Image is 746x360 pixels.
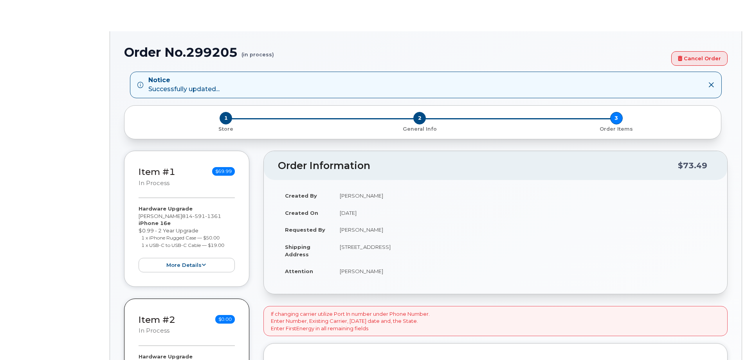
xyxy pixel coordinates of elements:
p: If changing carrier utilize Port In number under Phone Number. Enter Number, Existing Carrier, [D... [271,310,430,332]
a: Item #2 [139,314,175,325]
td: [PERSON_NAME] [333,263,713,280]
span: 1361 [205,213,221,219]
strong: Requested By [285,227,325,233]
a: Item #1 [139,166,175,177]
div: Successfully updated... [148,76,220,94]
small: in process [139,180,169,187]
td: [PERSON_NAME] [333,221,713,238]
strong: iPhone 16e [139,220,171,226]
small: (in process) [241,45,274,58]
td: [DATE] [333,204,713,221]
strong: Hardware Upgrade [139,205,193,212]
strong: Created On [285,210,318,216]
a: 2 General Info [321,124,518,133]
h1: Order No.299205 [124,45,667,59]
small: 1 x USB-C to USB-C Cable — $19.00 [141,242,224,248]
td: [PERSON_NAME] [333,187,713,204]
strong: Notice [148,76,220,85]
p: General Info [324,126,515,133]
h2: Order Information [278,160,678,171]
span: $69.99 [212,167,235,176]
span: 814 [182,213,221,219]
a: Cancel Order [671,51,728,66]
p: Store [134,126,318,133]
span: 591 [193,213,205,219]
strong: Created By [285,193,317,199]
div: [PERSON_NAME] $0.99 - 2 Year Upgrade [139,205,235,272]
div: $73.49 [678,158,707,173]
strong: Attention [285,268,313,274]
small: in process [139,327,169,334]
span: 1 [220,112,232,124]
span: $0.00 [215,315,235,324]
span: 2 [413,112,426,124]
strong: Hardware Upgrade [139,353,193,360]
button: more details [139,258,235,272]
a: 1 Store [131,124,321,133]
small: 1 x iPhone Rugged Case — $50.00 [141,235,220,241]
strong: Shipping Address [285,244,310,257]
td: [STREET_ADDRESS] [333,238,713,263]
